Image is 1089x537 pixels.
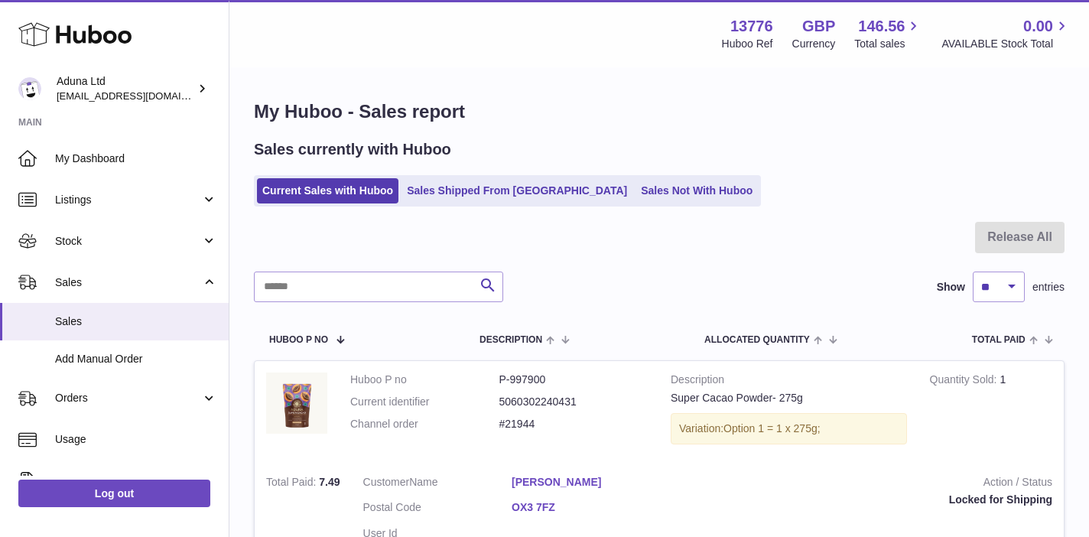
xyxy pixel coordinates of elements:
[55,151,217,166] span: My Dashboard
[854,37,922,51] span: Total sales
[319,476,340,488] span: 7.49
[55,352,217,366] span: Add Manual Order
[254,99,1065,124] h1: My Huboo - Sales report
[858,16,905,37] span: 146.56
[1023,16,1053,37] span: 0.00
[363,476,410,488] span: Customer
[684,493,1052,507] div: Locked for Shipping
[401,178,632,203] a: Sales Shipped From [GEOGRAPHIC_DATA]
[257,178,398,203] a: Current Sales with Huboo
[671,373,907,391] strong: Description
[57,74,194,103] div: Aduna Ltd
[57,89,225,102] span: [EMAIL_ADDRESS][DOMAIN_NAME]
[363,475,512,493] dt: Name
[854,16,922,51] a: 146.56 Total sales
[55,193,201,207] span: Listings
[18,480,210,507] a: Log out
[499,373,649,387] dd: P-997900
[55,391,201,405] span: Orders
[512,475,661,490] a: [PERSON_NAME]
[269,335,328,345] span: Huboo P no
[350,417,499,431] dt: Channel order
[937,280,965,295] label: Show
[730,16,773,37] strong: 13776
[792,37,836,51] div: Currency
[350,395,499,409] dt: Current identifier
[704,335,810,345] span: ALLOCATED Quantity
[266,373,327,434] img: SUPER-CACAO-POWDER-POUCH-FOP-CHALK.jpg
[55,474,201,488] span: Invoicing and Payments
[363,500,512,519] dt: Postal Code
[671,391,907,405] div: Super Cacao Powder- 275g
[479,335,542,345] span: Description
[941,16,1071,51] a: 0.00 AVAILABLE Stock Total
[18,77,41,100] img: foyin.fagbemi@aduna.com
[55,432,217,447] span: Usage
[499,417,649,431] dd: #21944
[512,500,661,515] a: OX3 7FZ
[918,361,1064,464] td: 1
[671,413,907,444] div: Variation:
[55,314,217,329] span: Sales
[266,476,319,492] strong: Total Paid
[636,178,758,203] a: Sales Not With Huboo
[723,422,820,434] span: Option 1 = 1 x 275g;
[802,16,835,37] strong: GBP
[55,234,201,249] span: Stock
[941,37,1071,51] span: AVAILABLE Stock Total
[55,275,201,290] span: Sales
[930,373,1000,389] strong: Quantity Sold
[350,373,499,387] dt: Huboo P no
[684,475,1052,493] strong: Action / Status
[972,335,1026,345] span: Total paid
[499,395,649,409] dd: 5060302240431
[254,139,451,160] h2: Sales currently with Huboo
[1032,280,1065,295] span: entries
[722,37,773,51] div: Huboo Ref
